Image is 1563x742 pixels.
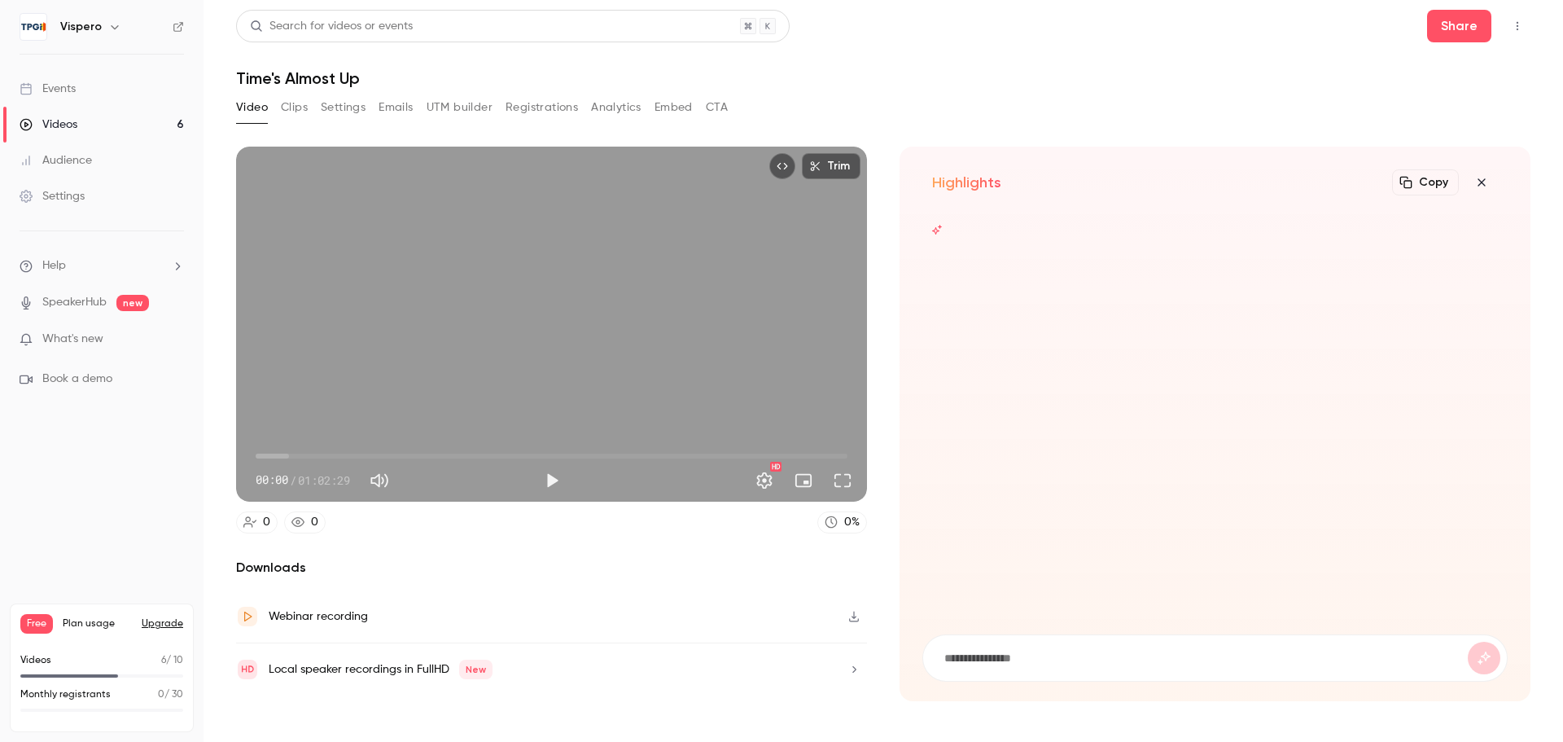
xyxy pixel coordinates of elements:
[290,472,296,489] span: /
[787,464,820,497] button: Turn on miniplayer
[298,472,350,489] span: 01:02:29
[20,14,46,40] img: Vispero
[42,257,66,274] span: Help
[42,331,103,348] span: What's new
[932,173,1001,192] h2: Highlights
[844,514,860,531] div: 0 %
[311,514,318,531] div: 0
[42,294,107,311] a: SpeakerHub
[459,660,493,679] span: New
[1504,13,1530,39] button: Top Bar Actions
[1427,10,1491,42] button: Share
[20,188,85,204] div: Settings
[20,116,77,133] div: Videos
[284,511,326,533] a: 0
[770,462,781,472] div: HD
[363,464,396,497] button: Mute
[536,464,568,497] button: Play
[161,653,183,668] p: / 10
[655,94,693,121] button: Embed
[769,153,795,179] button: Embed video
[379,94,413,121] button: Emails
[802,153,860,179] button: Trim
[263,514,270,531] div: 0
[250,18,413,35] div: Search for videos or events
[236,558,867,577] h2: Downloads
[236,68,1530,88] h1: Time's Almost Up
[506,94,578,121] button: Registrations
[706,94,728,121] button: CTA
[20,257,184,274] li: help-dropdown-opener
[1392,169,1459,195] button: Copy
[20,614,53,634] span: Free
[826,464,859,497] button: Full screen
[20,152,92,169] div: Audience
[164,332,184,347] iframe: Noticeable Trigger
[236,511,278,533] a: 0
[20,81,76,97] div: Events
[142,617,183,630] button: Upgrade
[256,472,288,489] span: 00:00
[817,511,867,533] a: 0%
[256,472,350,489] div: 00:00
[158,690,164,700] span: 0
[269,607,368,626] div: Webinar recording
[158,687,183,702] p: / 30
[269,660,493,679] div: Local speaker recordings in FullHD
[591,94,641,121] button: Analytics
[321,94,366,121] button: Settings
[63,617,132,630] span: Plan usage
[42,371,112,388] span: Book a demo
[161,656,166,665] span: 6
[236,94,268,121] button: Video
[116,295,149,311] span: new
[427,94,493,121] button: UTM builder
[20,687,111,702] p: Monthly registrants
[281,94,308,121] button: Clips
[748,464,781,497] button: Settings
[20,653,51,668] p: Videos
[60,19,102,35] h6: Vispero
